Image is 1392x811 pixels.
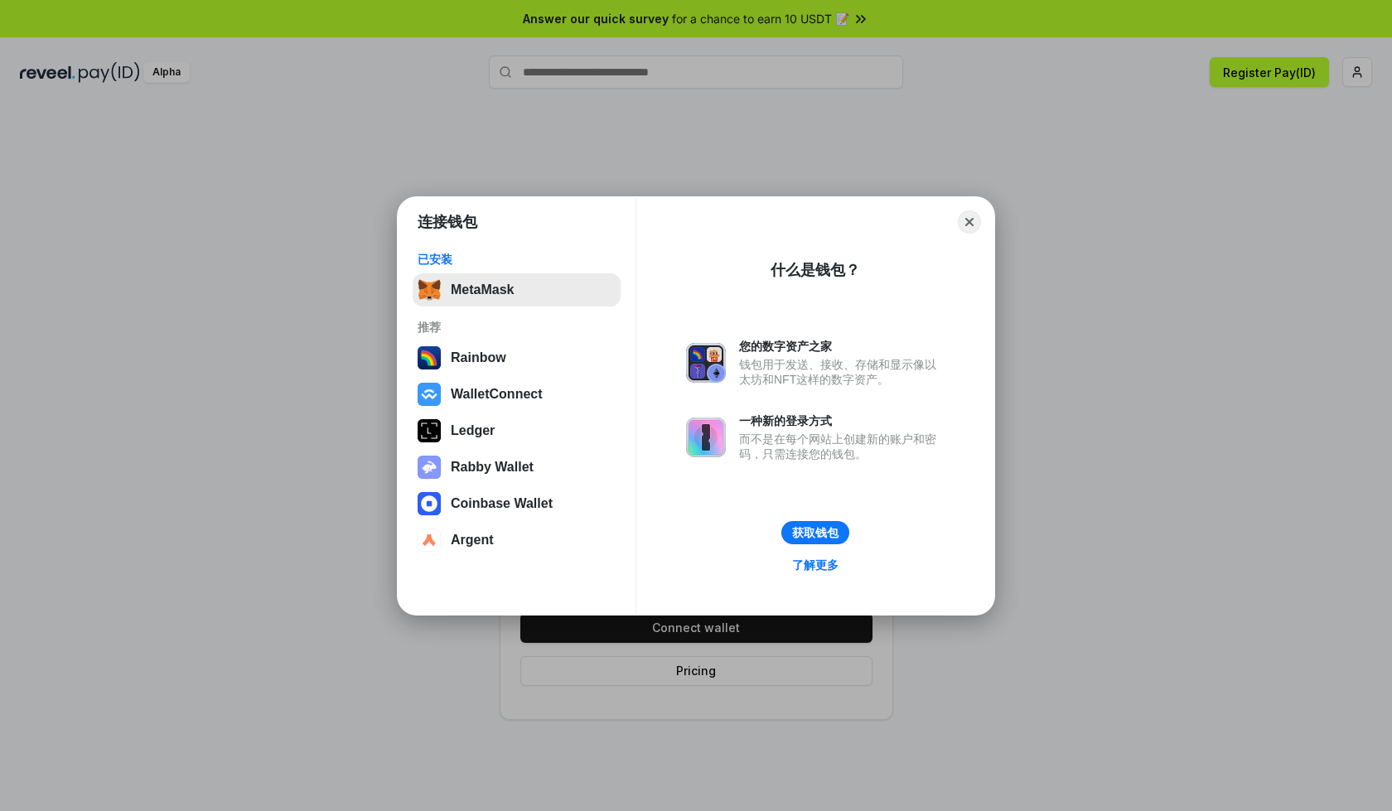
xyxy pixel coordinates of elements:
[418,212,477,232] h1: 连接钱包
[958,210,981,234] button: Close
[418,456,441,479] img: svg+xml,%3Csvg%20xmlns%3D%22http%3A%2F%2Fwww.w3.org%2F2000%2Fsvg%22%20fill%3D%22none%22%20viewBox...
[771,260,860,280] div: 什么是钱包？
[451,533,494,548] div: Argent
[413,273,621,307] button: MetaMask
[686,343,726,383] img: svg+xml,%3Csvg%20xmlns%3D%22http%3A%2F%2Fwww.w3.org%2F2000%2Fsvg%22%20fill%3D%22none%22%20viewBox...
[792,525,839,540] div: 获取钱包
[413,341,621,374] button: Rainbow
[739,432,945,461] div: 而不是在每个网站上创建新的账户和密码，只需连接您的钱包。
[451,350,506,365] div: Rainbow
[739,357,945,387] div: 钱包用于发送、接收、存储和显示像以太坊和NFT这样的数字资产。
[418,492,441,515] img: svg+xml,%3Csvg%20width%3D%2228%22%20height%3D%2228%22%20viewBox%3D%220%200%2028%2028%22%20fill%3D...
[418,320,616,335] div: 推荐
[781,521,849,544] button: 获取钱包
[413,414,621,447] button: Ledger
[418,278,441,302] img: svg+xml,%3Csvg%20fill%3D%22none%22%20height%3D%2233%22%20viewBox%3D%220%200%2035%2033%22%20width%...
[792,558,839,572] div: 了解更多
[739,339,945,354] div: 您的数字资产之家
[451,496,553,511] div: Coinbase Wallet
[413,451,621,484] button: Rabby Wallet
[451,460,534,475] div: Rabby Wallet
[418,529,441,552] img: svg+xml,%3Csvg%20width%3D%2228%22%20height%3D%2228%22%20viewBox%3D%220%200%2028%2028%22%20fill%3D...
[451,282,514,297] div: MetaMask
[413,378,621,411] button: WalletConnect
[782,554,848,576] a: 了解更多
[418,419,441,442] img: svg+xml,%3Csvg%20xmlns%3D%22http%3A%2F%2Fwww.w3.org%2F2000%2Fsvg%22%20width%3D%2228%22%20height%3...
[451,387,543,402] div: WalletConnect
[413,524,621,557] button: Argent
[686,418,726,457] img: svg+xml,%3Csvg%20xmlns%3D%22http%3A%2F%2Fwww.w3.org%2F2000%2Fsvg%22%20fill%3D%22none%22%20viewBox...
[451,423,495,438] div: Ledger
[413,487,621,520] button: Coinbase Wallet
[418,252,616,267] div: 已安装
[418,383,441,406] img: svg+xml,%3Csvg%20width%3D%2228%22%20height%3D%2228%22%20viewBox%3D%220%200%2028%2028%22%20fill%3D...
[418,346,441,369] img: svg+xml,%3Csvg%20width%3D%22120%22%20height%3D%22120%22%20viewBox%3D%220%200%20120%20120%22%20fil...
[739,413,945,428] div: 一种新的登录方式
